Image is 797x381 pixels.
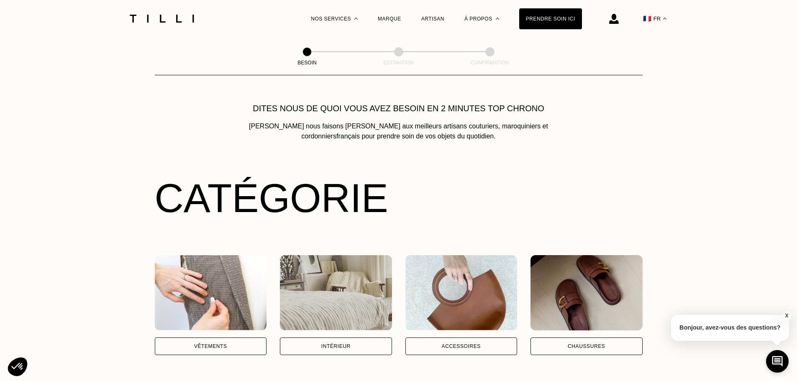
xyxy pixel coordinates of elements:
[265,59,349,66] div: Besoin
[155,255,267,330] img: Vêtements
[253,102,544,115] h1: Dites nous de quoi vous avez besoin en 2 minutes top chrono
[378,15,401,23] a: Marque
[357,59,441,66] div: Estimation
[643,14,651,24] span: 🇫🇷
[663,18,666,20] img: menu déroulant
[530,255,643,330] img: Chaussures
[194,343,227,350] div: Vêtements
[671,315,789,341] p: Bonjour, avez-vous des questions?
[448,59,532,66] div: Confirmation
[568,343,605,350] div: Chaussures
[519,8,582,29] a: Prendre soin ici
[421,15,444,23] a: Artisan
[609,14,619,24] img: icône connexion
[354,18,358,20] img: Menu déroulant
[321,343,351,350] div: Intérieur
[233,121,564,141] p: [PERSON_NAME] nous faisons [PERSON_NAME] aux meilleurs artisans couturiers , maroquiniers et cord...
[127,15,197,23] img: Logo du service de couturière Tilli
[155,168,643,228] div: Catégorie
[496,18,499,20] img: Menu déroulant à propos
[405,255,518,330] img: Accessoires
[442,343,481,350] div: Accessoires
[280,255,392,330] img: Intérieur
[782,310,791,321] button: X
